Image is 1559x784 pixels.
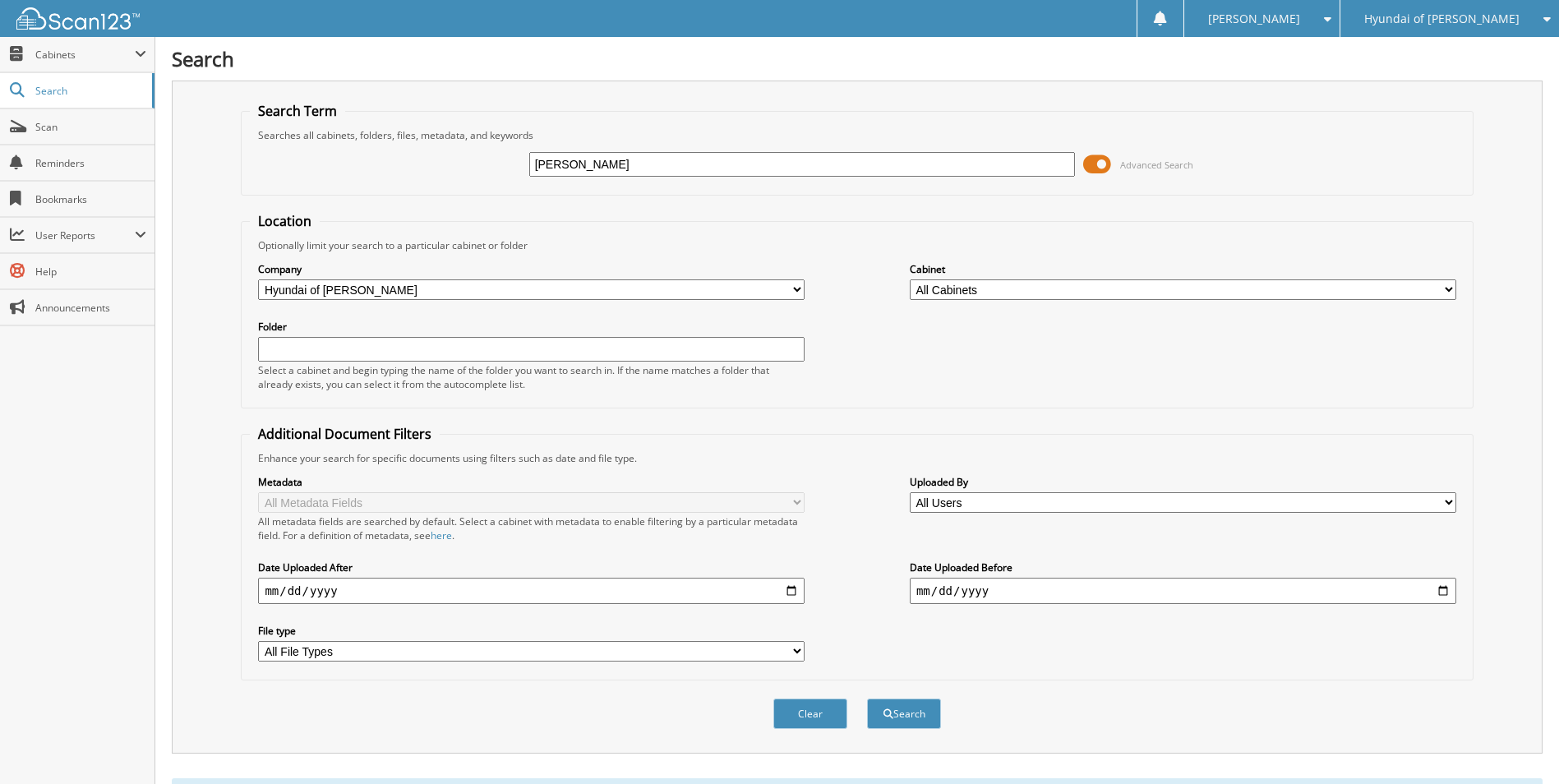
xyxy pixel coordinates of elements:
button: Clear [773,699,847,729]
span: Announcements [35,301,146,315]
label: Company [258,262,805,276]
img: scan123-logo-white.svg [16,7,140,30]
div: Optionally limit your search to a particular cabinet or folder [250,238,1464,252]
label: Cabinet [910,262,1456,276]
label: Folder [258,320,805,334]
span: Reminders [35,156,146,170]
span: Hyundai of [PERSON_NAME] [1364,14,1520,24]
legend: Search Term [250,102,345,120]
div: All metadata fields are searched by default. Select a cabinet with metadata to enable filtering b... [258,514,805,542]
a: here [431,528,452,542]
input: start [258,578,805,604]
input: end [910,578,1456,604]
legend: Additional Document Filters [250,425,440,443]
span: User Reports [35,228,135,242]
button: Search [867,699,941,729]
label: File type [258,624,805,638]
span: Search [35,84,144,98]
span: Cabinets [35,48,135,62]
div: Select a cabinet and begin typing the name of the folder you want to search in. If the name match... [258,363,805,391]
span: Bookmarks [35,192,146,206]
label: Date Uploaded After [258,560,805,574]
div: Searches all cabinets, folders, files, metadata, and keywords [250,128,1464,142]
h1: Search [172,45,1543,72]
label: Metadata [258,475,805,489]
span: Scan [35,120,146,134]
label: Uploaded By [910,475,1456,489]
span: Advanced Search [1120,159,1193,171]
span: [PERSON_NAME] [1208,14,1300,24]
legend: Location [250,212,320,230]
span: Help [35,265,146,279]
div: Enhance your search for specific documents using filters such as date and file type. [250,451,1464,465]
label: Date Uploaded Before [910,560,1456,574]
